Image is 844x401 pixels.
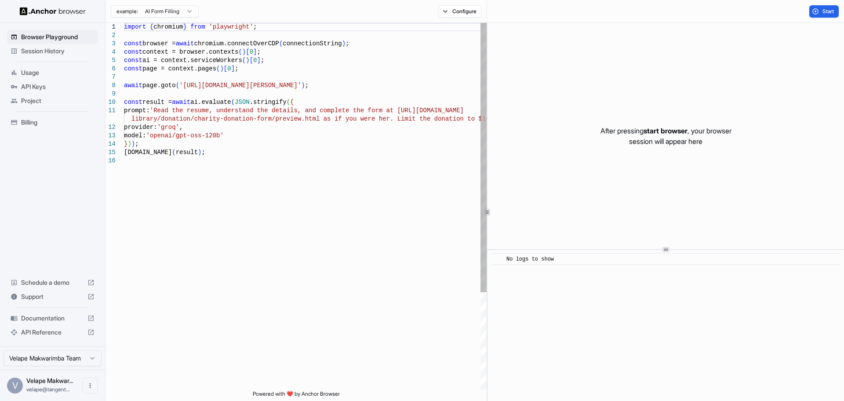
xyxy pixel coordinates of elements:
span: API Keys [21,82,95,91]
button: Open menu [82,378,98,394]
span: Schedule a demo [21,278,84,287]
span: Velape Makwarimba [26,377,73,384]
div: API Keys [7,80,98,94]
div: Session History [7,44,98,58]
span: Session History [21,47,95,55]
div: V [7,378,23,394]
div: Browser Playground [7,30,98,44]
span: Start [822,8,835,15]
button: Start [809,5,839,18]
div: Support [7,290,98,304]
span: API Reference [21,328,84,337]
span: Project [21,96,95,105]
span: velape@tangentsolutions.co.za [26,386,70,393]
div: Billing [7,115,98,129]
div: Usage [7,66,98,80]
span: example: [116,8,138,15]
span: Usage [21,68,95,77]
img: Anchor Logo [20,7,86,15]
div: Project [7,94,98,108]
button: Configure [439,5,481,18]
div: API Reference [7,325,98,339]
div: Documentation [7,311,98,325]
span: Billing [21,118,95,127]
span: Documentation [21,314,84,323]
span: Support [21,292,84,301]
span: Browser Playground [21,33,95,41]
div: Schedule a demo [7,276,98,290]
